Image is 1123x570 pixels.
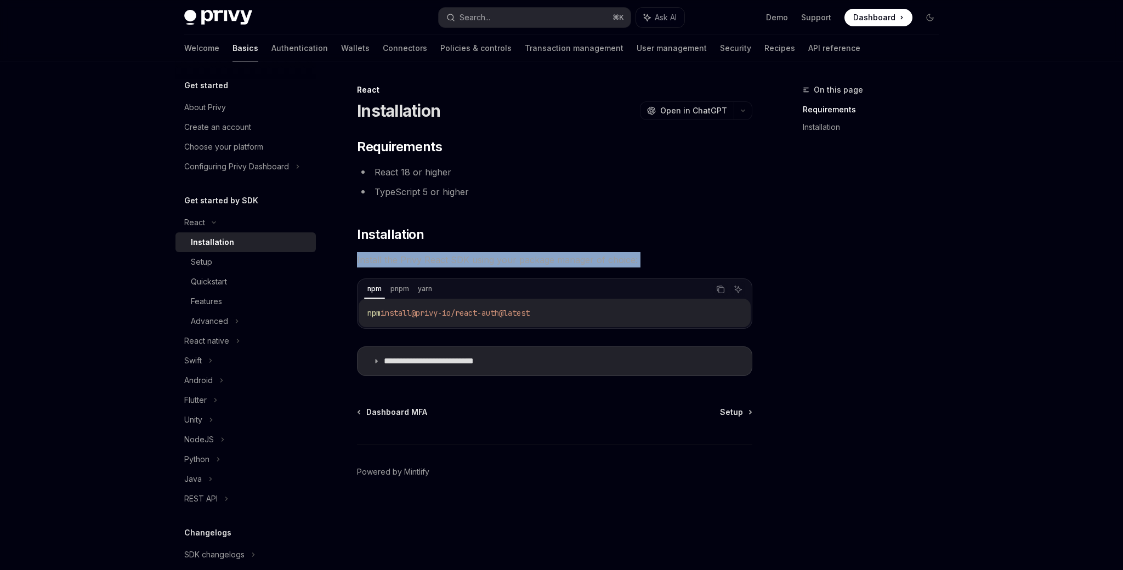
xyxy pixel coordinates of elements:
[460,11,490,24] div: Search...
[191,275,227,288] div: Quickstart
[808,35,860,61] a: API reference
[660,105,727,116] span: Open in ChatGPT
[366,407,427,418] span: Dashboard MFA
[637,35,707,61] a: User management
[184,79,228,92] h5: Get started
[191,236,234,249] div: Installation
[184,548,245,561] div: SDK changelogs
[720,35,751,61] a: Security
[175,137,316,157] a: Choose your platform
[175,292,316,311] a: Features
[184,10,252,25] img: dark logo
[764,35,795,61] a: Recipes
[184,374,213,387] div: Android
[175,98,316,117] a: About Privy
[357,164,752,180] li: React 18 or higher
[184,35,219,61] a: Welcome
[191,315,228,328] div: Advanced
[184,413,202,426] div: Unity
[184,354,202,367] div: Swift
[801,12,831,23] a: Support
[357,252,752,267] span: Install the Privy React SDK using your package manager of choice:
[655,12,677,23] span: Ask AI
[844,9,912,26] a: Dashboard
[766,12,788,23] a: Demo
[184,394,207,407] div: Flutter
[175,272,316,292] a: Quickstart
[803,118,948,136] a: Installation
[191,255,212,269] div: Setup
[383,35,427,61] a: Connectors
[357,226,424,243] span: Installation
[525,35,623,61] a: Transaction management
[814,83,863,96] span: On this page
[175,252,316,272] a: Setup
[357,101,440,121] h1: Installation
[184,140,263,153] div: Choose your platform
[175,232,316,252] a: Installation
[184,216,205,229] div: React
[357,184,752,200] li: TypeScript 5 or higher
[184,160,289,173] div: Configuring Privy Dashboard
[184,453,209,466] div: Python
[381,308,411,318] span: install
[440,35,512,61] a: Policies & controls
[803,101,948,118] a: Requirements
[191,295,222,308] div: Features
[636,8,684,27] button: Ask AI
[175,117,316,137] a: Create an account
[415,282,435,295] div: yarn
[184,526,231,539] h5: Changelogs
[184,472,202,486] div: Java
[439,8,631,27] button: Search...⌘K
[640,101,734,120] button: Open in ChatGPT
[367,308,381,318] span: npm
[411,308,530,318] span: @privy-io/react-auth@latest
[853,12,895,23] span: Dashboard
[271,35,328,61] a: Authentication
[357,84,752,95] div: React
[184,433,214,446] div: NodeJS
[184,194,258,207] h5: Get started by SDK
[921,9,939,26] button: Toggle dark mode
[364,282,385,295] div: npm
[232,35,258,61] a: Basics
[612,13,624,22] span: ⌘ K
[184,121,251,134] div: Create an account
[357,138,442,156] span: Requirements
[713,282,728,297] button: Copy the contents from the code block
[184,492,218,505] div: REST API
[731,282,745,297] button: Ask AI
[387,282,412,295] div: pnpm
[184,101,226,114] div: About Privy
[720,407,751,418] a: Setup
[184,334,229,347] div: React native
[341,35,370,61] a: Wallets
[358,407,427,418] a: Dashboard MFA
[720,407,743,418] span: Setup
[357,466,429,477] a: Powered by Mintlify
